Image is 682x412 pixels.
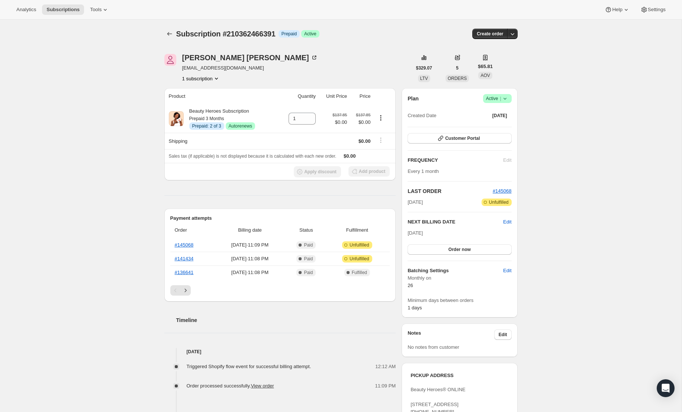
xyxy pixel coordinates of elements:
span: Unfulfilled [350,256,369,262]
span: Edit [503,267,511,274]
div: Open Intercom Messenger [657,379,675,397]
span: Fulfillment [329,226,385,234]
span: Paid [304,256,313,262]
small: Prepaid 3 Months [189,116,224,121]
button: Next [180,285,191,296]
span: Fulfilled [352,270,367,276]
div: Beauty Heroes Subscription [184,107,255,130]
span: [DATE] [408,230,423,236]
span: Subscription #210362466391 [176,30,276,38]
span: LTV [420,76,428,81]
span: Edit [499,332,507,338]
button: Edit [494,329,512,340]
a: View order [251,383,274,389]
span: [DATE] [408,199,423,206]
th: Product [164,88,279,104]
h2: FREQUENCY [408,157,503,164]
span: ORDERS [448,76,467,81]
span: Prepaid: 2 of 3 [192,123,221,129]
h2: Plan [408,95,419,102]
button: Edit [499,265,516,277]
button: Help [600,4,634,15]
span: [EMAIL_ADDRESS][DOMAIN_NAME] [182,64,318,72]
th: Shipping [164,133,279,149]
span: 1 days [408,305,422,310]
nav: Pagination [170,285,390,296]
span: Billing date [216,226,283,234]
span: Tools [90,7,102,13]
span: Customer Portal [445,135,480,141]
span: 11:09 PM [375,382,396,390]
button: 5 [451,63,463,73]
span: Minimum days between orders [408,297,511,304]
h3: PICKUP ADDRESS [411,372,508,379]
th: Order [170,222,214,238]
small: $137.85 [332,113,347,117]
span: Sales tax (if applicable) is not displayed because it is calculated with each new order. [169,154,337,159]
span: Active [304,31,316,37]
span: 12:12 AM [375,363,396,370]
a: #136641 [175,270,194,275]
h6: Batching Settings [408,267,503,274]
button: Edit [503,218,511,226]
span: [DATE] · 11:09 PM [216,241,283,249]
span: Analytics [16,7,36,13]
span: $0.00 [344,153,356,159]
button: $329.07 [412,63,437,73]
span: 26 [408,283,413,288]
small: $137.85 [356,113,370,117]
button: Product actions [182,75,220,82]
h2: Timeline [176,316,396,324]
span: [DATE] · 11:08 PM [216,255,283,263]
span: $0.00 [351,119,370,126]
span: Paid [304,270,313,276]
span: [DATE] · 11:08 PM [216,269,283,276]
h4: [DATE] [164,348,396,355]
span: AOV [480,73,490,78]
button: Product actions [375,114,387,122]
button: Settings [636,4,670,15]
h3: Notes [408,329,494,340]
th: Price [349,88,373,104]
span: Paid [304,242,313,248]
button: Tools [86,4,113,15]
th: Quantity [279,88,318,104]
h2: LAST ORDER [408,187,493,195]
span: Prepaid [282,31,297,37]
span: Subscriptions [46,7,80,13]
span: No notes from customer [408,344,459,350]
span: $65.81 [478,63,493,70]
span: | [500,96,501,102]
h2: NEXT BILLING DATE [408,218,503,226]
button: Create order [472,29,508,39]
a: #145068 [493,188,512,194]
th: Unit Price [318,88,349,104]
span: Triggered Shopify flow event for successful billing attempt. [187,364,311,369]
span: Help [612,7,622,13]
button: Shipping actions [375,136,387,144]
span: Monthly on [408,274,511,282]
span: Order processed successfully. [187,383,274,389]
button: Subscriptions [42,4,84,15]
span: Settings [648,7,666,13]
span: Create order [477,31,503,37]
span: [DATE] [492,113,507,119]
span: Unfulfilled [489,199,509,205]
span: 5 [456,65,459,71]
button: Analytics [12,4,41,15]
a: #145068 [175,242,194,248]
button: #145068 [493,187,512,195]
button: Subscriptions [164,29,175,39]
button: Customer Portal [408,133,511,144]
button: [DATE] [488,110,512,121]
span: Status [288,226,324,234]
h2: Payment attempts [170,215,390,222]
span: Jeane COPELAND [164,54,176,66]
span: Created Date [408,112,436,119]
a: #141434 [175,256,194,261]
div: [PERSON_NAME] [PERSON_NAME] [182,54,318,61]
span: $0.00 [358,138,371,144]
span: Active [486,95,509,102]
